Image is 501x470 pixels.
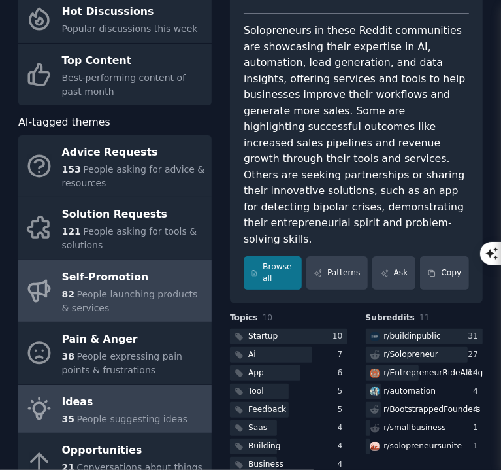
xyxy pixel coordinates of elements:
div: Pain & Anger [62,329,205,350]
div: Ai [248,349,256,361]
a: r/Solopreneur27 [366,347,483,363]
a: Building4 [230,439,347,455]
div: 5 [338,386,347,397]
span: 35 [62,414,74,424]
a: Feedback5 [230,402,347,418]
div: Building [248,441,281,452]
a: r/smallbusiness1 [366,420,483,437]
a: Advice Requests153People asking for advice & resources [18,135,212,197]
a: buildinpublicr/buildinpublic31 [366,329,483,345]
div: 14 [468,367,483,379]
a: App6 [230,365,347,382]
div: Advice Requests [62,142,205,163]
img: buildinpublic [370,332,380,341]
a: Ideas35People suggesting ideas [18,385,212,433]
a: Tool5 [230,384,347,400]
img: EntrepreneurRideAlong [370,369,380,378]
span: People launching products & services [62,289,198,313]
img: automation [370,387,380,396]
a: Patterns [306,256,368,290]
span: People suggesting ideas [76,414,187,424]
a: Pain & Anger38People expressing pain points & frustrations [18,322,212,384]
span: People expressing pain points & frustrations [62,351,182,375]
div: 4 [338,422,347,434]
div: Feedback [248,404,286,416]
span: Best-performing content of past month [62,73,186,97]
span: People asking for tools & solutions [62,226,197,250]
span: 11 [419,313,430,322]
div: Hot Discussions [62,2,198,23]
div: r/ Solopreneur [384,349,439,361]
a: Solution Requests121People asking for tools & solutions [18,197,212,260]
div: Self-Promotion [62,267,205,288]
div: 1 [473,441,483,452]
span: People asking for advice & resources [62,164,205,188]
a: Saas4 [230,420,347,437]
div: Ideas [62,392,188,412]
div: 31 [468,331,483,343]
div: Top Content [62,50,205,71]
span: 38 [62,351,74,361]
span: Popular discussions this week [62,24,198,34]
div: Solution Requests [62,205,205,226]
div: Tool [248,386,264,397]
div: Startup [248,331,278,343]
a: Ask [372,256,415,290]
div: 4 [338,441,347,452]
a: r/BootstrappedFounders4 [366,402,483,418]
span: 153 [62,164,81,175]
a: Startup10 [230,329,347,345]
div: 7 [338,349,347,361]
div: 4 [473,386,483,397]
span: Topics [230,312,258,324]
a: Ai7 [230,347,347,363]
div: App [248,367,264,379]
div: Solopreneurs in these Reddit communities are showcasing their expertise in AI, automation, lead g... [244,23,469,247]
div: r/ buildinpublic [384,331,441,343]
div: 27 [468,349,483,361]
div: r/ BootstrappedFounders [383,404,480,416]
div: 6 [338,367,347,379]
span: 121 [62,226,81,237]
div: 1 [473,422,483,434]
a: Browse all [244,256,302,290]
a: Top ContentBest-performing content of past month [18,44,212,106]
img: solopreneursunite [370,442,380,451]
div: Opportunities [62,441,205,462]
div: 5 [338,404,347,416]
span: Subreddits [366,312,415,324]
span: 10 [263,313,273,322]
a: EntrepreneurRideAlongr/EntrepreneurRideAlong14 [366,365,483,382]
button: Copy [420,256,469,290]
span: 82 [62,289,74,299]
a: solopreneursuniter/solopreneursunite1 [366,439,483,455]
div: Saas [248,422,267,434]
a: automationr/automation4 [366,384,483,400]
div: r/ solopreneursunite [384,441,462,452]
div: 4 [473,404,483,416]
div: 10 [332,331,347,343]
a: Self-Promotion82People launching products & services [18,260,212,322]
div: r/ smallbusiness [384,422,446,434]
div: r/ EntrepreneurRideAlong [384,367,483,379]
span: AI-tagged themes [18,114,110,131]
div: r/ automation [384,386,436,397]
